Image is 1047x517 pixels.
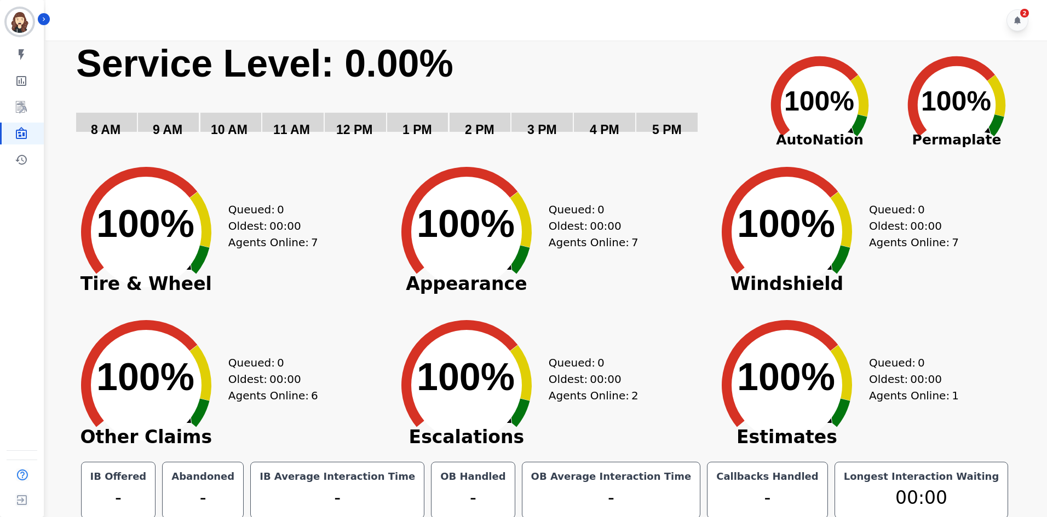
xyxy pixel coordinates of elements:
svg: Service Level: 0% [75,40,749,153]
span: 0 [918,201,925,218]
div: Oldest: [228,218,310,234]
div: Agents Online: [549,387,642,404]
text: 100% [737,202,835,245]
div: Queued: [869,201,951,218]
text: 12 PM [336,123,372,137]
div: Agents Online: [869,387,962,404]
div: Agents Online: [228,387,321,404]
div: Oldest: [228,371,310,387]
span: Permaplate [888,130,1025,150]
div: 2 [1020,9,1029,18]
text: 2 PM [465,123,494,137]
span: 0 [597,355,605,371]
div: Queued: [549,355,631,371]
text: 11 AM [273,123,310,137]
div: Oldest: [549,371,631,387]
div: Abandoned [169,469,237,484]
span: Escalations [384,432,549,443]
span: 1 [952,387,959,404]
div: Callbacks Handled [714,469,821,484]
text: 10 AM [211,123,248,137]
div: Queued: [228,201,310,218]
span: Estimates [705,432,869,443]
div: - [714,484,821,512]
span: 00:00 [910,218,942,234]
text: 1 PM [402,123,432,137]
text: 3 PM [527,123,557,137]
span: 00:00 [590,371,622,387]
span: Appearance [384,278,549,289]
span: AutoNation [751,130,888,150]
text: Service Level: 0.00% [76,42,453,85]
div: Longest Interaction Waiting [842,469,1002,484]
div: IB Offered [88,469,149,484]
span: 2 [631,387,638,404]
div: OB Average Interaction Time [529,469,694,484]
div: Oldest: [869,218,951,234]
text: 100% [417,356,515,398]
text: 9 AM [153,123,182,137]
text: 100% [96,356,194,398]
div: Agents Online: [549,234,642,251]
text: 100% [96,202,194,245]
text: 100% [784,86,854,117]
div: Oldest: [549,218,631,234]
span: Windshield [705,278,869,289]
span: 00:00 [910,371,942,387]
div: Agents Online: [228,234,321,251]
span: Other Claims [64,432,228,443]
div: - [169,484,237,512]
span: 00:00 [269,371,301,387]
span: 7 [631,234,638,251]
text: 5 PM [652,123,682,137]
text: 4 PM [590,123,619,137]
text: 8 AM [91,123,120,137]
div: - [257,484,417,512]
text: 100% [921,86,991,117]
div: Queued: [549,201,631,218]
div: Queued: [228,355,310,371]
div: Queued: [869,355,951,371]
text: 100% [417,202,515,245]
span: 0 [918,355,925,371]
img: Bordered avatar [7,9,33,35]
span: Tire & Wheel [64,278,228,289]
span: 0 [597,201,605,218]
div: Agents Online: [869,234,962,251]
span: 7 [311,234,318,251]
div: IB Average Interaction Time [257,469,417,484]
div: 00:00 [842,484,1002,512]
span: 0 [277,355,284,371]
span: 00:00 [269,218,301,234]
div: OB Handled [438,469,508,484]
span: 6 [311,387,318,404]
div: - [438,484,508,512]
span: 0 [277,201,284,218]
span: 7 [952,234,959,251]
div: Oldest: [869,371,951,387]
text: 100% [737,356,835,398]
span: 00:00 [590,218,622,234]
div: - [88,484,149,512]
div: - [529,484,694,512]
